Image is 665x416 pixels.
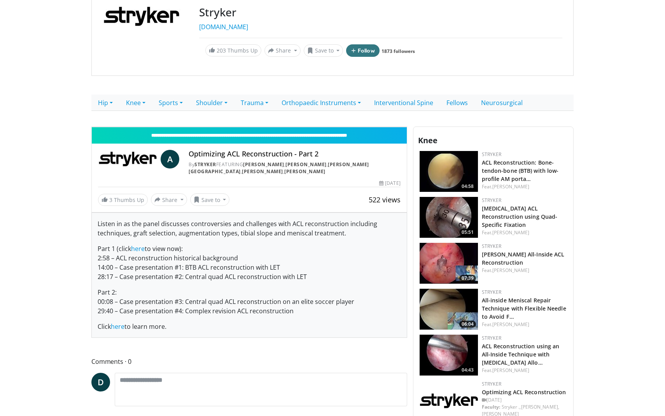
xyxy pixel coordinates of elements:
span: 28:17 – Case presentation #2: Central quad ACL reconstruction with LET [98,272,307,281]
a: Orthopaedic Instruments [275,95,367,111]
a: 07:39 [420,243,478,284]
a: A [161,150,179,169]
a: Hip [91,95,119,111]
div: By FEATURING , , , , [189,161,400,175]
a: ACL Reconstruction using an All-Inside Technique with [MEDICAL_DATA] Allo… [482,342,560,366]
span: 04:58 [459,183,476,190]
a: [PERSON_NAME][GEOGRAPHIC_DATA] [189,161,369,175]
strong: Faculty: [482,404,500,410]
a: 04:43 [420,335,478,376]
span: Comments 0 [91,356,407,367]
div: Feat. [482,367,567,374]
a: Stryker [482,335,501,341]
span: 14:00 – Case presentation #1: BTB ACL reconstruction with LET [98,263,307,281]
img: 2e73bdfe-bebc-48ba-a9ed-2cebf52bde1c.150x105_q85_crop-smart_upscale.jpg [420,289,478,330]
div: [DATE] [379,180,400,187]
a: 05:51 [420,197,478,238]
span: Knee [418,135,437,146]
a: Sports [152,95,189,111]
div: Feat. [482,183,567,190]
a: All-inside Meniscal Repair Technique with Flexible Needle to Avoid F… [482,297,566,320]
h4: Optimizing ACL Reconstruction - Part 2 [189,150,400,158]
span: 2:58 – ACL reconstruction historical background [98,254,307,281]
h3: Stryker [199,6,562,19]
span: 00:08 – Case presentation #3: Central quad ACL reconstruction on an elite soccer player [98,297,354,315]
span: 06:04 [459,321,476,328]
p: Part 1 (click to view now): [98,244,401,281]
a: Optimizing ACL Reconstruction [482,388,566,396]
span: Part 2: [98,288,354,315]
div: Feat. [482,267,567,274]
div: Feat. [482,321,567,328]
a: [PERSON_NAME] [521,404,558,410]
span: Listen in as the panel discusses controversies and challenges with ACL reconstruction including t... [98,219,377,237]
button: Save to [190,193,230,206]
a: Stryker [482,243,501,249]
a: Interventional Spine [367,95,440,111]
a: [PERSON_NAME] [492,183,529,190]
a: [PERSON_NAME] [492,321,529,328]
a: 203 Thumbs Up [205,44,261,56]
a: ACL Reconstruction: Bone-tendon-bone (BTB) with low-profile AM porta… [482,159,559,183]
span: 3 [109,196,112,204]
a: [DOMAIN_NAME] [199,23,248,31]
a: Neurosurgical [474,95,529,111]
a: Stryker [482,381,501,387]
span: 522 views [369,195,401,204]
a: Stryker [194,161,216,168]
img: 78fc7ad7-5db7-45e0-8a2f-6e370d7522f6.150x105_q85_crop-smart_upscale.jpg [420,151,478,192]
a: [PERSON_NAME] [285,161,327,168]
a: Shoulder [189,95,234,111]
a: 06:04 [420,289,478,330]
a: 04:58 [420,151,478,192]
a: [PERSON_NAME] All-Inside ACL Reconstruction [482,251,565,266]
a: Knee [119,95,152,111]
a: Fellows [440,95,474,111]
button: Share [264,44,301,57]
a: [PERSON_NAME] [492,367,529,374]
img: d4705a73-8f83-4eba-b039-6c8b41228f1e.150x105_q85_crop-smart_upscale.jpg [420,335,478,376]
span: 05:51 [459,229,476,236]
a: [PERSON_NAME] [242,168,283,175]
button: Save to [304,44,343,57]
span: 04:43 [459,367,476,374]
a: [PERSON_NAME] [492,229,529,236]
a: [PERSON_NAME] [284,168,325,175]
a: [MEDICAL_DATA] ACL Reconstruction using Quad-Specific Fixation [482,205,558,228]
a: Stryker [482,289,501,295]
span: 07:39 [459,275,476,282]
a: [PERSON_NAME] [243,161,284,168]
button: Share [151,193,187,206]
img: logo-web-jpg.jpg.150x105_q85_autocrop_double_scale_upscale_version-0.2.jpg [420,393,478,408]
a: Stryker . [502,404,520,410]
span: 29:40 – Case presentation #4: Complex revision ACL reconstruction [98,307,294,315]
a: 3 Thumbs Up [98,194,148,206]
span: 203 [217,47,226,54]
img: Stryker [98,150,157,169]
a: here [111,322,124,331]
img: 1042ad87-021b-4d4a-aca5-edda01ae0822.150x105_q85_crop-smart_upscale.jpg [420,197,478,238]
div: Feat. [482,229,567,236]
p: Click to learn more. [98,322,401,331]
a: here [131,244,145,253]
a: [PERSON_NAME] [492,267,529,274]
a: D [91,373,110,391]
img: f7f7267a-c81d-4618-aa4d-f41cfa328f83.150x105_q85_crop-smart_upscale.jpg [420,243,478,284]
a: 1873 followers [381,48,415,54]
a: Stryker [482,151,501,158]
button: Follow [346,44,380,57]
a: Trauma [234,95,275,111]
a: Stryker [482,197,501,204]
